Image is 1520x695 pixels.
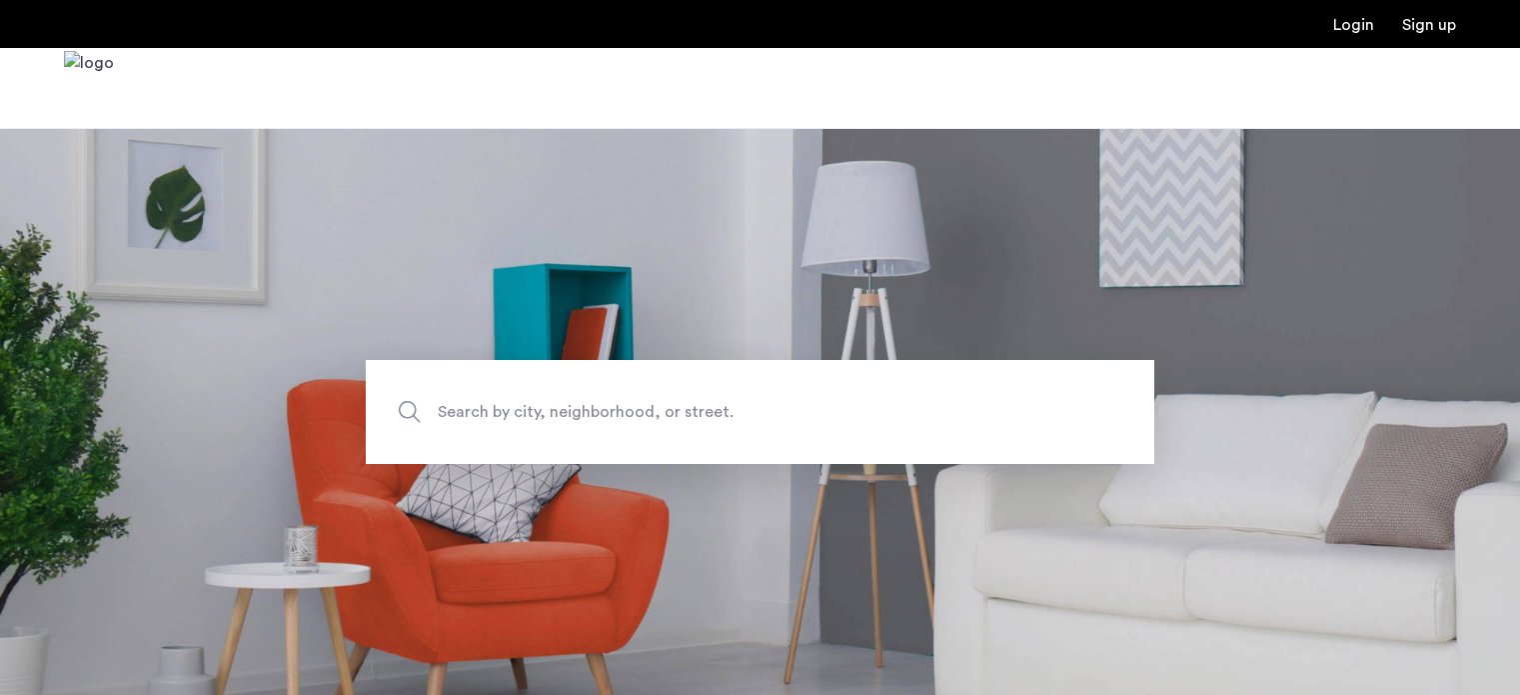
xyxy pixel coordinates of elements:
[64,51,114,126] a: Cazamio Logo
[366,360,1154,464] input: Apartment Search
[1333,17,1374,33] a: Login
[438,398,989,425] span: Search by city, neighborhood, or street.
[1402,17,1456,33] a: Registration
[64,51,114,126] img: logo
